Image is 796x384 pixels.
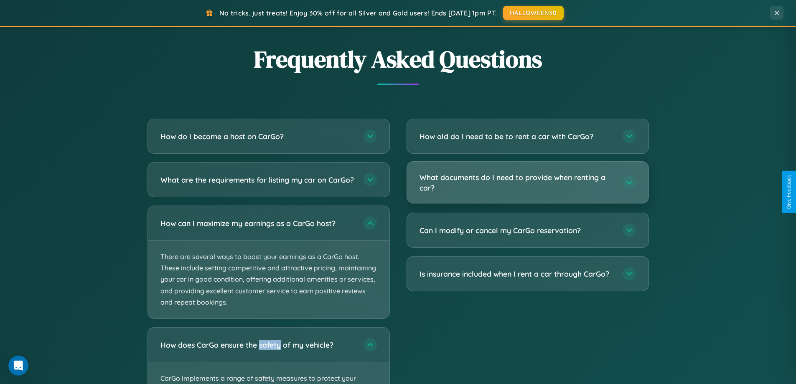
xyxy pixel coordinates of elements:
[160,131,355,142] h3: How do I become a host on CarGo?
[160,340,355,350] h3: How does CarGo ensure the safety of my vehicle?
[420,269,614,279] h3: Is insurance included when I rent a car through CarGo?
[420,172,614,193] h3: What documents do I need to provide when renting a car?
[160,175,355,185] h3: What are the requirements for listing my car on CarGo?
[148,43,649,75] h2: Frequently Asked Questions
[420,225,614,236] h3: Can I modify or cancel my CarGo reservation?
[219,9,497,17] span: No tricks, just treats! Enjoy 30% off for all Silver and Gold users! Ends [DATE] 1pm PT.
[503,6,564,20] button: HALLOWEEN30
[786,175,792,209] div: Give Feedback
[8,356,28,376] iframe: Intercom live chat
[420,131,614,142] h3: How old do I need to be to rent a car with CarGo?
[148,241,389,318] p: There are several ways to boost your earnings as a CarGo host. These include setting competitive ...
[160,218,355,229] h3: How can I maximize my earnings as a CarGo host?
